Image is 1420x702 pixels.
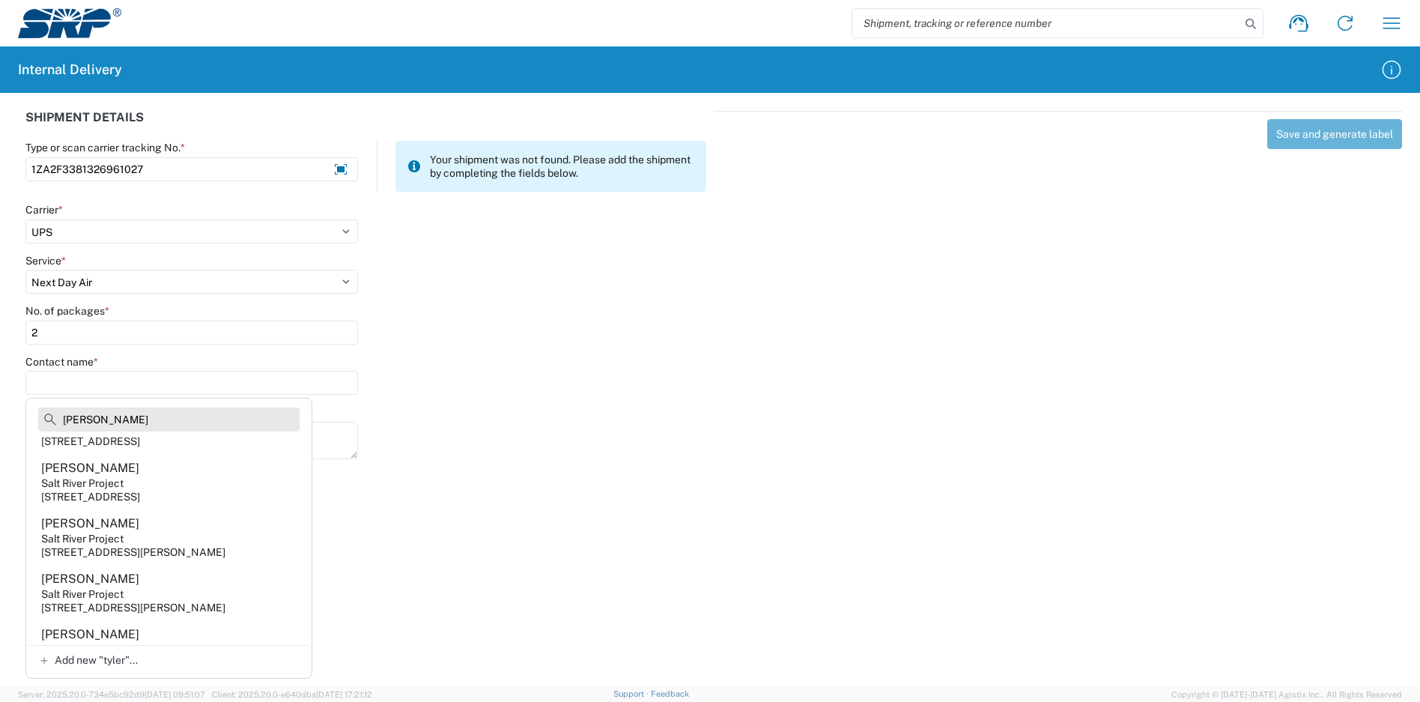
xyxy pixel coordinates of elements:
a: Feedback [651,689,689,698]
input: Shipment, tracking or reference number [852,9,1240,37]
label: Carrier [25,203,63,217]
label: Type or scan carrier tracking No. [25,141,185,154]
span: Server: 2025.20.0-734e5bc92d9 [18,690,205,699]
div: Salt River Project [41,532,124,545]
div: [STREET_ADDRESS] [41,490,140,503]
div: [PERSON_NAME] [41,460,139,476]
span: Add new "tyler"... [55,653,138,667]
div: Salt River Project [41,476,124,490]
span: Copyright © [DATE]-[DATE] Agistix Inc., All Rights Reserved [1171,688,1402,701]
span: Your shipment was not found. Please add the shipment by completing the fields below. [430,153,694,180]
span: Client: 2025.20.0-e640dba [212,690,372,699]
label: No. of packages [25,304,109,318]
div: [PERSON_NAME] [41,626,139,643]
h2: Internal Delivery [18,61,122,79]
div: [STREET_ADDRESS][PERSON_NAME] [41,545,225,559]
span: [DATE] 17:21:12 [316,690,372,699]
div: SHIPMENT DETAILS [25,111,706,141]
span: [DATE] 09:51:07 [145,690,205,699]
div: [PERSON_NAME] [41,571,139,587]
img: srp [18,8,121,38]
div: Salt River Project [41,643,124,656]
div: [STREET_ADDRESS][PERSON_NAME] [41,601,225,614]
a: Support [613,689,651,698]
label: Contact name [25,355,98,369]
div: [PERSON_NAME] [41,515,139,532]
div: [STREET_ADDRESS] [41,435,140,448]
div: Salt River Project [41,587,124,601]
label: Service [25,254,66,267]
